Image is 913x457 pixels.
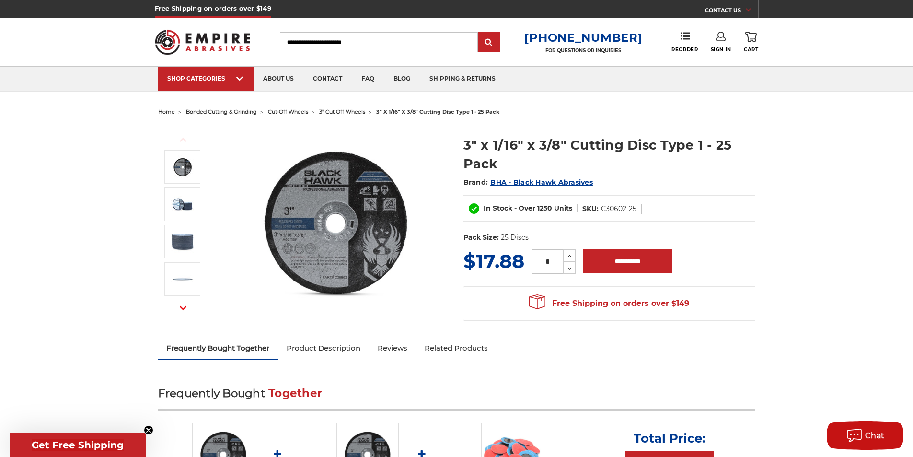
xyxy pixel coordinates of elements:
[705,5,758,18] a: CONTACT US
[479,33,498,52] input: Submit
[501,233,529,243] dd: 25 Discs
[303,67,352,91] a: contact
[865,431,885,440] span: Chat
[529,294,689,313] span: Free Shipping on orders over $149
[463,233,499,243] dt: Pack Size:
[484,204,512,212] span: In Stock
[369,338,416,359] a: Reviews
[463,249,524,273] span: $17.88
[171,155,195,179] img: 3" x 1/16" x 3/8" Cutting Disc
[158,387,265,400] span: Frequently Bought
[671,32,698,52] a: Reorder
[158,338,278,359] a: Frequently Bought Together
[254,67,303,91] a: about us
[554,204,572,212] span: Units
[601,204,636,214] dd: C30602-25
[711,47,731,53] span: Sign In
[582,204,599,214] dt: SKU:
[420,67,505,91] a: shipping & returns
[172,129,195,150] button: Previous
[827,421,903,450] button: Chat
[158,108,175,115] a: home
[514,204,535,212] span: - Over
[171,230,195,254] img: 3" x 3/8" Metal Cut off Wheels
[268,108,308,115] a: cut-off wheels
[537,204,552,212] span: 1250
[268,387,322,400] span: Together
[416,338,497,359] a: Related Products
[171,267,195,291] img: 3" wiz wheels for cutting metal
[278,338,369,359] a: Product Description
[10,433,146,457] div: Get Free ShippingClose teaser
[463,178,488,187] span: Brand:
[155,23,251,61] img: Empire Abrasives
[172,298,195,318] button: Next
[634,431,705,446] p: Total Price:
[144,425,153,435] button: Close teaser
[744,32,758,53] a: Cart
[524,31,642,45] a: [PHONE_NUMBER]
[744,47,758,53] span: Cart
[167,75,244,82] div: SHOP CATEGORIES
[524,47,642,54] p: FOR QUESTIONS OR INQUIRIES
[376,108,499,115] span: 3" x 1/16" x 3/8" cutting disc type 1 - 25 pack
[352,67,384,91] a: faq
[463,136,755,173] h1: 3" x 1/16" x 3/8" Cutting Disc Type 1 - 25 Pack
[240,126,432,317] img: 3" x 1/16" x 3/8" Cutting Disc
[384,67,420,91] a: blog
[32,439,124,451] span: Get Free Shipping
[171,192,195,216] img: 3" x .0625" x 3/8" Cut off Disc
[490,178,593,187] a: BHA - Black Hawk Abrasives
[671,47,698,53] span: Reorder
[186,108,257,115] a: bonded cutting & grinding
[319,108,365,115] a: 3" cut off wheels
